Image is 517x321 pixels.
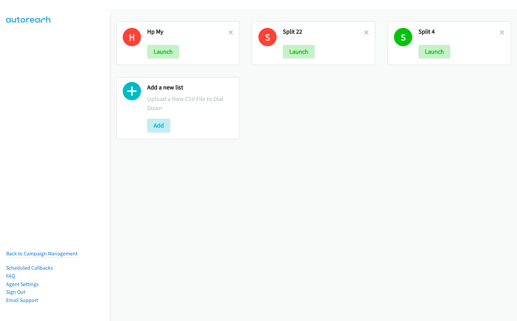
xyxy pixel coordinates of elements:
[258,28,277,46] h1: S
[418,45,450,58] button: Launch
[6,297,38,303] a: Email Support
[418,28,500,36] h2: Split 4
[6,265,53,271] a: Scheduled Callbacks
[147,45,179,58] button: Launch
[283,28,364,36] h2: Split 22
[6,250,77,257] a: Back to Campaign Management
[147,28,228,36] h2: Hp My
[6,273,15,279] a: FAQ
[147,84,233,91] h2: Add a new list
[6,289,25,295] a: Sign Out
[283,45,315,58] button: Launch
[147,119,170,132] button: Add
[147,94,233,113] p: Upload a New CSV File to Dial Down
[6,281,39,287] a: Agent Settings
[123,28,141,46] h1: H
[394,28,412,46] h1: S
